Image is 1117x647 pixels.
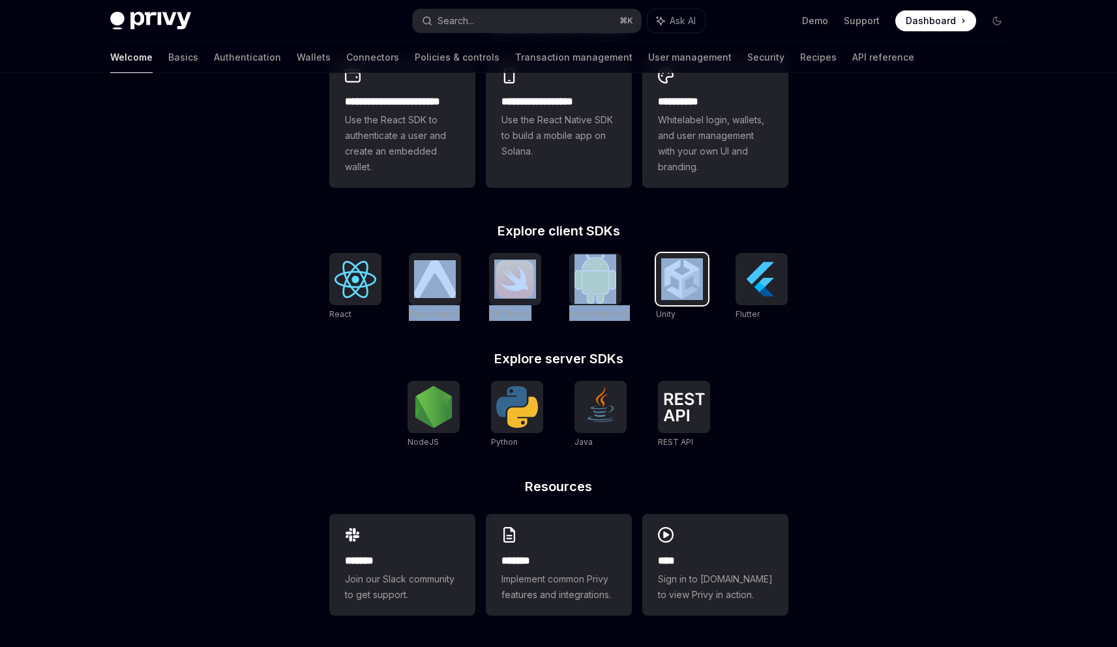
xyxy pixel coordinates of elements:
img: React Native [414,260,456,297]
a: UnityUnity [656,253,708,321]
span: NodeJS [408,437,439,447]
a: FlutterFlutter [736,253,788,321]
a: Android (Kotlin)Android (Kotlin) [569,253,628,321]
span: iOS (Swift) [489,309,529,319]
h2: Resources [329,480,788,493]
a: Wallets [297,42,331,73]
span: ⌘ K [619,16,633,26]
span: Python [491,437,518,447]
span: Java [574,437,593,447]
a: API reference [852,42,914,73]
a: **** **** **** ***Use the React Native SDK to build a mobile app on Solana. [486,55,632,188]
img: dark logo [110,12,191,30]
a: Transaction management [515,42,633,73]
img: iOS (Swift) [494,260,536,299]
a: Authentication [214,42,281,73]
a: Demo [802,14,828,27]
img: Java [580,386,621,428]
img: Flutter [741,258,782,300]
a: Dashboard [895,10,976,31]
span: Unity [656,309,676,319]
span: Whitelabel login, wallets, and user management with your own UI and branding. [658,112,773,175]
a: Policies & controls [415,42,499,73]
span: Flutter [736,309,760,319]
a: PythonPython [491,381,543,449]
a: **** **Join our Slack community to get support. [329,514,475,616]
button: Toggle dark mode [987,10,1007,31]
a: **** *****Whitelabel login, wallets, and user management with your own UI and branding. [642,55,788,188]
h2: Explore client SDKs [329,224,788,237]
a: **** **Implement common Privy features and integrations. [486,514,632,616]
span: Android (Kotlin) [569,309,628,319]
span: Join our Slack community to get support. [345,571,460,603]
button: Ask AI [648,9,705,33]
h2: Explore server SDKs [329,352,788,365]
a: Basics [168,42,198,73]
span: Implement common Privy features and integrations. [501,571,616,603]
a: Support [844,14,880,27]
img: REST API [663,393,705,421]
img: Python [496,386,538,428]
a: ****Sign in to [DOMAIN_NAME] to view Privy in action. [642,514,788,616]
a: User management [648,42,732,73]
a: Connectors [346,42,399,73]
button: Search...⌘K [413,9,641,33]
span: REST API [658,437,693,447]
span: React [329,309,351,319]
img: NodeJS [413,386,454,428]
span: Ask AI [670,14,696,27]
span: React Native [409,309,458,319]
span: Use the React SDK to authenticate a user and create an embedded wallet. [345,112,460,175]
a: Recipes [800,42,837,73]
a: ReactReact [329,253,381,321]
img: Android (Kotlin) [574,254,616,303]
a: iOS (Swift)iOS (Swift) [489,253,541,321]
a: React NativeReact Native [409,253,461,321]
a: Security [747,42,784,73]
span: Sign in to [DOMAIN_NAME] to view Privy in action. [658,571,773,603]
a: REST APIREST API [658,381,710,449]
img: React [335,261,376,298]
span: Use the React Native SDK to build a mobile app on Solana. [501,112,616,159]
span: Dashboard [906,14,956,27]
img: Unity [661,258,703,300]
a: JavaJava [574,381,627,449]
div: Search... [438,13,474,29]
a: Welcome [110,42,153,73]
a: NodeJSNodeJS [408,381,460,449]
